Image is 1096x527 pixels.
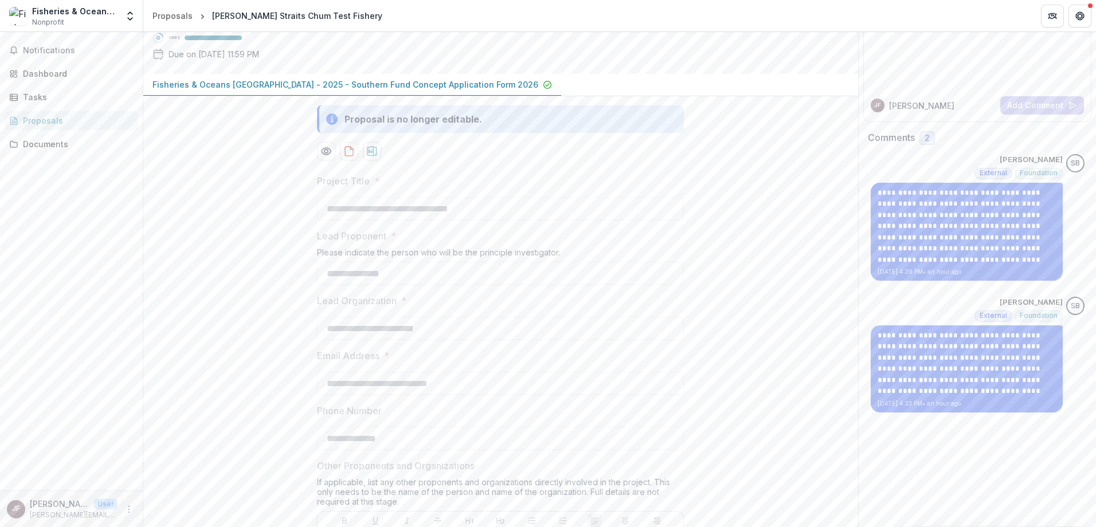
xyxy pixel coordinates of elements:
span: External [980,169,1007,177]
p: [PERSON_NAME] [1000,154,1063,166]
p: [DATE] 4:33 PM • an hour ago [878,399,1056,408]
div: [PERSON_NAME] Straits Chum Test Fishery [212,10,382,22]
p: Email Address [317,349,379,363]
div: John Fulton [12,505,20,513]
div: Proposals [152,10,193,22]
span: Foundation [1020,312,1058,320]
p: Lead Organization [317,294,397,308]
div: Sascha Bendt [1071,160,1080,167]
div: Please indicate the person who will be the principle investigator. [317,247,684,262]
p: [PERSON_NAME][EMAIL_ADDRESS][DOMAIN_NAME] [30,510,118,520]
p: Phone Number [317,404,382,418]
div: Fisheries & Oceans [GEOGRAPHIC_DATA] [32,5,118,17]
p: Fisheries & Oceans [GEOGRAPHIC_DATA] - 2025 - Southern Fund Concept Application Form 2026 [152,78,538,91]
span: Nonprofit [32,17,64,27]
p: [PERSON_NAME] [30,498,89,510]
p: 100 % [169,34,180,42]
p: Due on [DATE] 11:59 PM [169,48,259,60]
a: Tasks [5,88,138,107]
h2: Comments [868,132,915,143]
a: Documents [5,135,138,154]
p: Project Title [317,174,370,188]
p: [PERSON_NAME] [889,100,954,112]
div: If applicable, list any other proponents and organizations directly involved in the project. This... [317,477,684,511]
button: Open entity switcher [122,5,138,27]
button: Partners [1041,5,1064,27]
div: Proposals [23,115,129,127]
a: Proposals [5,111,138,130]
button: Preview b634da0f-d2e5-415b-a8b5-50f7675c52b7-0.pdf [317,142,335,160]
img: Fisheries & Oceans Canada [9,7,28,25]
span: Notifications [23,46,134,56]
div: Documents [23,138,129,150]
span: 2 [925,133,930,143]
button: More [122,502,136,516]
p: [PERSON_NAME] [1000,297,1063,308]
p: Other Proponents and Organizations [317,459,475,473]
div: John Fulton [874,103,881,108]
div: Sascha Bendt [1071,302,1080,310]
div: Proposal is no longer editable. [345,112,482,126]
a: Dashboard [5,64,138,83]
button: download-proposal [340,142,358,160]
button: Notifications [5,41,138,60]
a: Proposals [148,7,197,24]
button: download-proposal [363,142,381,160]
p: User [94,499,118,509]
div: Dashboard [23,68,129,80]
nav: breadcrumb [148,7,387,24]
p: [DATE] 4:39 PM • an hour ago [878,268,1056,276]
div: Tasks [23,91,129,103]
span: External [980,312,1007,320]
p: Lead Proponent [317,229,386,243]
button: Get Help [1068,5,1091,27]
span: Foundation [1020,169,1058,177]
button: Add Comment [1000,96,1084,115]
